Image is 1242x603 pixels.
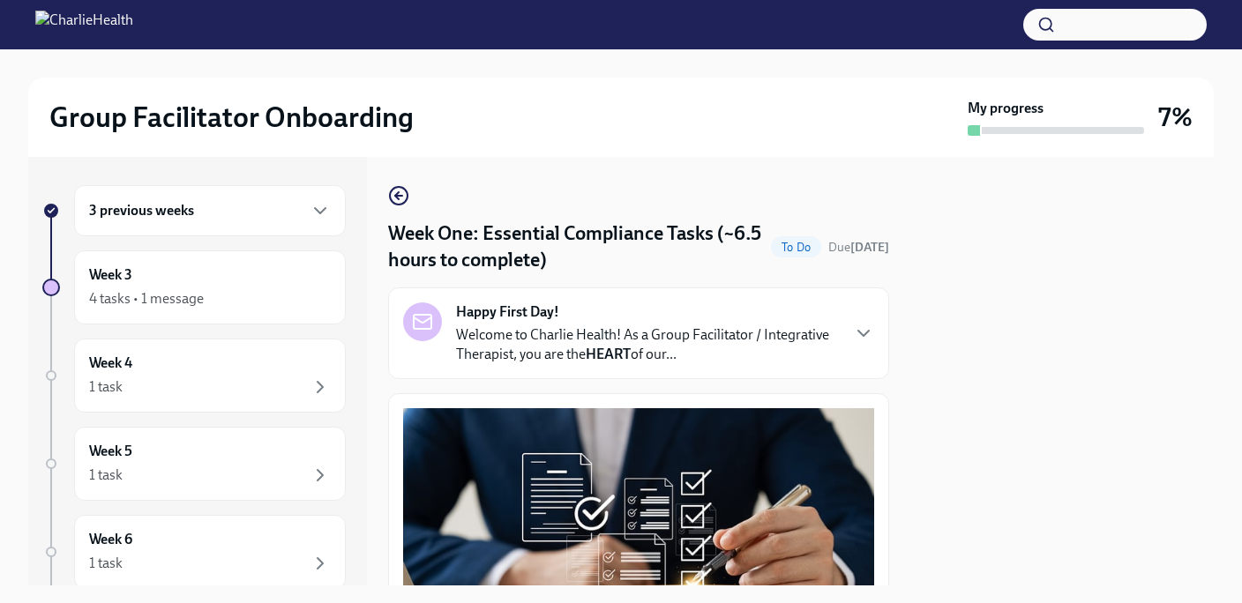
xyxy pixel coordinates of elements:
[89,530,132,549] h6: Week 6
[771,241,821,254] span: To Do
[968,99,1044,118] strong: My progress
[42,427,346,501] a: Week 51 task
[49,100,414,135] h2: Group Facilitator Onboarding
[388,220,764,273] h4: Week One: Essential Compliance Tasks (~6.5 hours to complete)
[850,240,889,255] strong: [DATE]
[89,377,123,397] div: 1 task
[828,239,889,256] span: August 11th, 2025 10:00
[89,354,132,373] h6: Week 4
[89,465,123,485] div: 1 task
[456,302,559,322] strong: Happy First Day!
[89,442,132,461] h6: Week 5
[1158,101,1193,133] h3: 7%
[74,185,346,236] div: 3 previous weeks
[828,240,889,255] span: Due
[89,265,132,285] h6: Week 3
[42,339,346,413] a: Week 41 task
[35,11,133,39] img: CharlieHealth
[89,201,194,220] h6: 3 previous weeks
[89,289,204,309] div: 4 tasks • 1 message
[586,346,631,362] strong: HEART
[42,515,346,589] a: Week 61 task
[42,250,346,324] a: Week 34 tasks • 1 message
[456,325,839,364] p: Welcome to Charlie Health! As a Group Facilitator / Integrative Therapist, you are the of our...
[89,554,123,573] div: 1 task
